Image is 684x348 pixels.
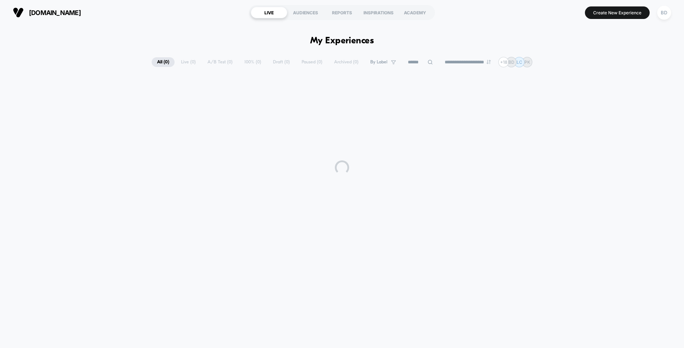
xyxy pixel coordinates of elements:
span: [DOMAIN_NAME] [29,9,81,16]
img: Visually logo [13,7,24,18]
div: BD [657,6,671,20]
p: PK [524,59,530,65]
img: end [487,60,491,64]
p: LC [517,59,522,65]
button: [DOMAIN_NAME] [11,7,83,18]
div: + 18 [498,57,509,67]
div: INSPIRATIONS [360,7,397,18]
span: By Label [370,59,387,65]
div: AUDIENCES [287,7,324,18]
div: LIVE [251,7,287,18]
div: ACADEMY [397,7,433,18]
div: REPORTS [324,7,360,18]
span: All ( 0 ) [152,57,175,67]
button: BD [655,5,673,20]
button: Create New Experience [585,6,650,19]
h1: My Experiences [310,36,374,46]
p: BD [508,59,514,65]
